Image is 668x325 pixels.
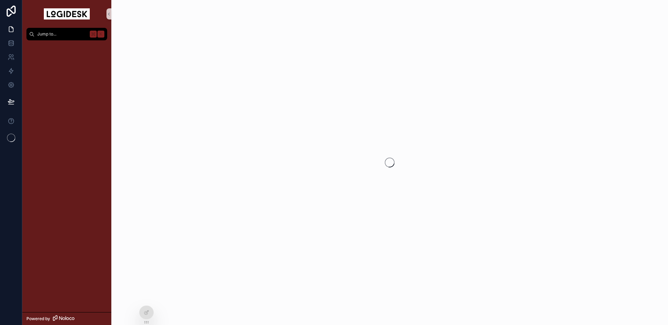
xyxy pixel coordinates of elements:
div: scrollable content [22,40,111,53]
a: Powered by [22,312,111,325]
img: App logo [44,8,90,19]
span: Powered by [26,316,50,322]
span: K [98,31,104,37]
span: Jump to... [37,31,87,37]
button: Jump to...K [26,28,107,40]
